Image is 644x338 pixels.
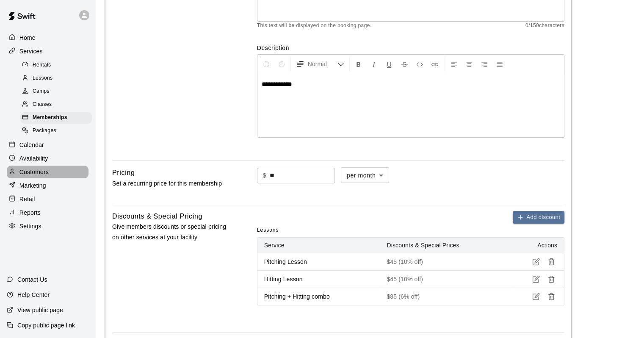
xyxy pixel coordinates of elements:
[19,47,43,55] p: Services
[20,58,95,72] a: Rentals
[293,56,348,72] button: Formatting Options
[19,33,36,42] p: Home
[257,224,279,237] span: Lessons
[20,72,92,84] div: Lessons
[33,127,56,135] span: Packages
[20,59,92,71] div: Rentals
[7,166,88,178] a: Customers
[308,60,337,68] span: Normal
[257,238,380,253] th: Service
[263,171,266,180] p: $
[20,111,95,125] a: Memberships
[477,56,492,72] button: Right Align
[20,72,95,85] a: Lessons
[259,56,274,72] button: Undo
[7,31,88,44] a: Home
[20,85,95,98] a: Camps
[462,56,476,72] button: Center Align
[382,56,396,72] button: Format Underline
[7,206,88,219] a: Reports
[33,114,67,122] span: Memberships
[17,275,47,284] p: Contact Us
[112,167,135,178] h6: Pricing
[257,22,372,30] span: This text will be displayed on the booking page.
[264,258,373,266] p: Pitching Lesson
[397,56,412,72] button: Format Strikethrough
[274,56,289,72] button: Redo
[380,238,513,253] th: Discounts & Special Prices
[387,292,506,301] p: $85 (6% off)
[17,306,63,314] p: View public page
[33,100,52,109] span: Classes
[367,56,381,72] button: Format Italics
[19,208,41,217] p: Reports
[17,291,50,299] p: Help Center
[20,125,95,138] a: Packages
[20,112,92,124] div: Memberships
[19,154,48,163] p: Availability
[19,141,44,149] p: Calendar
[7,193,88,205] a: Retail
[412,56,427,72] button: Insert Code
[387,258,506,266] p: $45 (10% off)
[33,87,50,96] span: Camps
[7,220,88,233] a: Settings
[20,86,92,97] div: Camps
[20,125,92,137] div: Packages
[525,22,564,30] span: 0 / 150 characters
[112,178,230,189] p: Set a recurring price for this membership
[19,168,49,176] p: Customers
[19,195,35,203] p: Retail
[428,56,442,72] button: Insert Link
[112,211,202,222] h6: Discounts & Special Pricing
[264,275,373,283] p: Hitting Lesson
[33,74,53,83] span: Lessons
[112,222,230,243] p: Give members discounts or special pricing on other services at your facility
[7,139,88,151] a: Calendar
[17,321,75,330] p: Copy public page link
[387,275,506,283] p: $45 (10% off)
[19,181,46,190] p: Marketing
[7,45,88,58] a: Services
[513,211,564,224] button: Add discount
[264,292,373,301] p: Pitching + Hitting combo
[341,167,389,183] div: per month
[513,238,564,253] th: Actions
[492,56,507,72] button: Justify Align
[19,222,41,230] p: Settings
[447,56,461,72] button: Left Align
[351,56,366,72] button: Format Bold
[20,98,95,111] a: Classes
[7,179,88,192] a: Marketing
[33,61,51,69] span: Rentals
[20,99,92,111] div: Classes
[7,152,88,165] a: Availability
[257,44,564,52] label: Description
